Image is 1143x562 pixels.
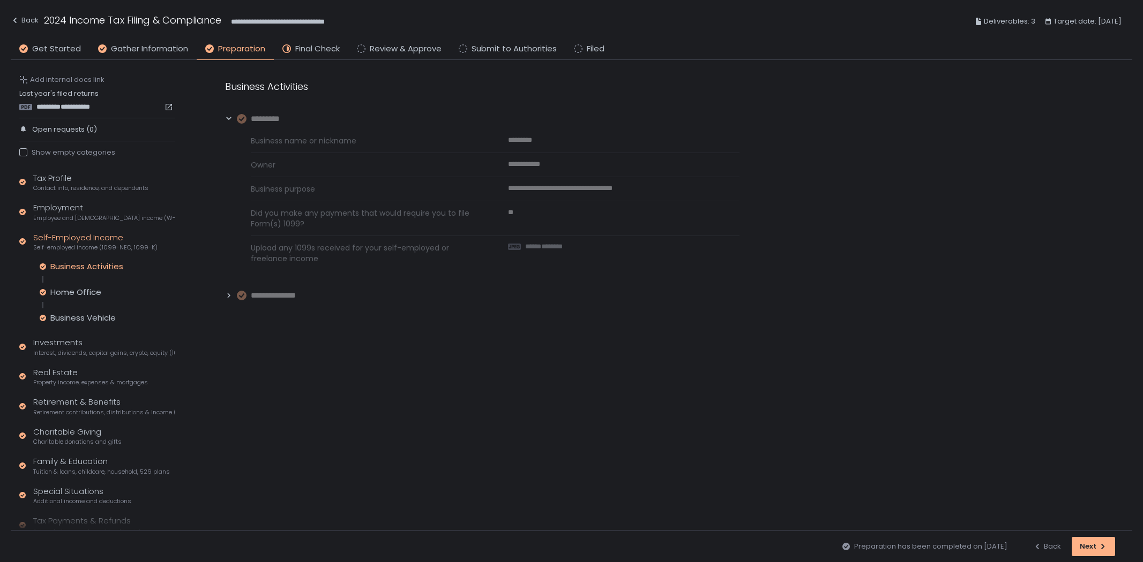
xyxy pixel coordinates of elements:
[111,43,188,55] span: Gather Information
[33,497,131,505] span: Additional income and deductions
[33,408,175,416] span: Retirement contributions, distributions & income (1099-R, 5498)
[50,261,123,272] div: Business Activities
[251,208,482,229] span: Did you make any payments that would require you to file Form(s) 1099?
[33,468,170,476] span: Tuition & loans, childcare, household, 529 plans
[50,287,101,298] div: Home Office
[44,13,221,27] h1: 2024 Income Tax Filing & Compliance
[33,367,148,387] div: Real Estate
[33,172,148,193] div: Tax Profile
[251,184,482,194] span: Business purpose
[33,515,144,535] div: Tax Payments & Refunds
[32,43,81,55] span: Get Started
[1033,537,1061,556] button: Back
[33,485,131,506] div: Special Situations
[33,214,175,222] span: Employee and [DEMOGRAPHIC_DATA] income (W-2s)
[50,313,116,323] div: Business Vehicle
[1033,542,1061,551] div: Back
[11,13,39,31] button: Back
[251,242,482,264] span: Upload any 1099s received for your self-employed or freelance income
[1072,537,1115,556] button: Next
[33,396,175,416] div: Retirement & Benefits
[33,426,122,446] div: Charitable Giving
[587,43,604,55] span: Filed
[33,202,175,222] div: Employment
[33,527,144,535] span: Estimated payments and banking info
[295,43,340,55] span: Final Check
[32,125,97,134] span: Open requests (0)
[33,184,148,192] span: Contact info, residence, and dependents
[33,232,158,252] div: Self-Employed Income
[1054,15,1122,28] span: Target date: [DATE]
[1080,542,1107,551] div: Next
[33,438,122,446] span: Charitable donations and gifts
[33,455,170,476] div: Family & Education
[33,337,175,357] div: Investments
[19,75,104,85] button: Add internal docs link
[33,244,158,252] span: Self-employed income (1099-NEC, 1099-K)
[984,15,1035,28] span: Deliverables: 3
[33,378,148,386] span: Property income, expenses & mortgages
[854,542,1007,551] span: Preparation has been completed on [DATE]
[225,79,739,94] div: Business Activities
[472,43,557,55] span: Submit to Authorities
[251,135,482,146] span: Business name or nickname
[33,349,175,357] span: Interest, dividends, capital gains, crypto, equity (1099s, K-1s)
[19,89,175,111] div: Last year's filed returns
[11,14,39,27] div: Back
[218,43,265,55] span: Preparation
[370,43,442,55] span: Review & Approve
[251,160,482,170] span: Owner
